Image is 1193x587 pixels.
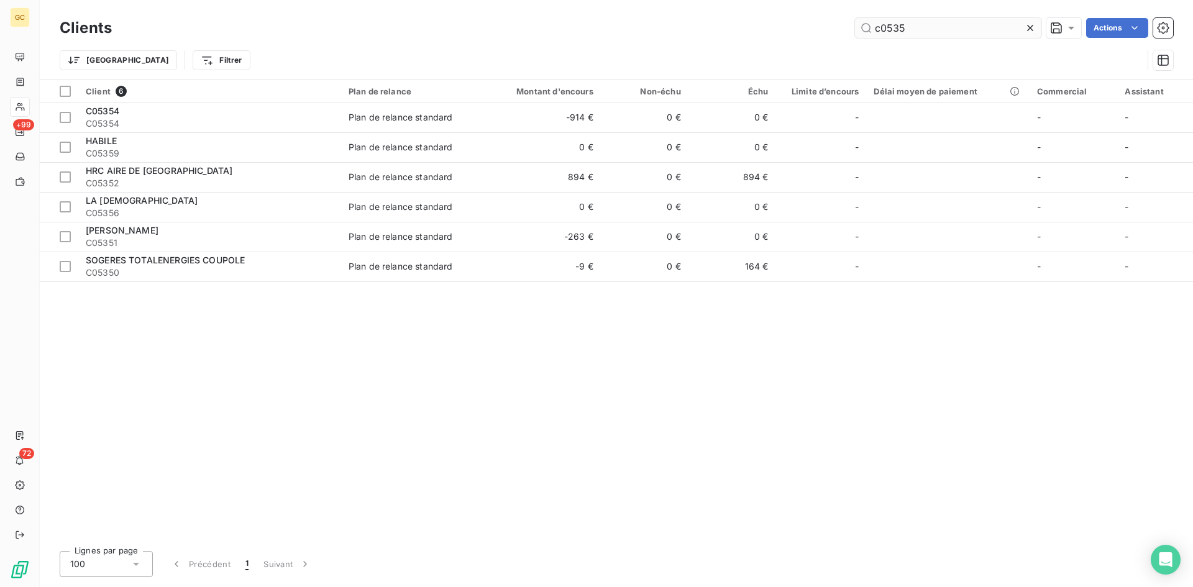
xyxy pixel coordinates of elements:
td: 164 € [688,252,776,281]
div: Non-échu [608,86,681,96]
td: 0 € [688,132,776,162]
td: 0 € [688,222,776,252]
div: Montant d'encours [491,86,593,96]
span: SOGERES TOTALENERGIES COUPOLE [86,255,245,265]
div: Plan de relance standard [349,201,453,213]
div: Plan de relance standard [349,111,453,124]
td: 894 € [483,162,601,192]
td: 0 € [688,102,776,132]
span: 6 [116,86,127,97]
span: - [1037,231,1041,242]
td: 0 € [601,162,688,192]
span: C05350 [86,266,334,279]
div: Open Intercom Messenger [1151,545,1181,575]
td: 0 € [601,192,688,222]
td: 0 € [601,102,688,132]
span: HABILE [86,135,117,146]
span: 72 [19,448,34,459]
span: - [1125,112,1128,122]
span: LA [DEMOGRAPHIC_DATA] [86,195,198,206]
span: - [1037,171,1041,182]
span: - [1125,142,1128,152]
button: [GEOGRAPHIC_DATA] [60,50,177,70]
span: [PERSON_NAME] [86,225,158,235]
span: - [1037,112,1041,122]
div: Plan de relance standard [349,171,453,183]
button: Filtrer [193,50,250,70]
button: Actions [1086,18,1148,38]
td: 0 € [483,192,601,222]
td: 0 € [483,132,601,162]
img: Logo LeanPay [10,560,30,580]
span: - [855,201,859,213]
td: 894 € [688,162,776,192]
span: - [1037,201,1041,212]
span: Client [86,86,111,96]
td: -914 € [483,102,601,132]
td: 0 € [601,222,688,252]
button: Précédent [163,551,238,577]
div: Limite d’encours [784,86,859,96]
td: 0 € [601,132,688,162]
h3: Clients [60,17,112,39]
span: - [855,260,859,273]
span: C05351 [86,237,334,249]
span: C05352 [86,177,334,189]
div: GC [10,7,30,27]
span: +99 [13,119,34,130]
span: - [1125,201,1128,212]
td: 0 € [688,192,776,222]
div: Délai moyen de paiement [874,86,1022,96]
div: Échu [696,86,769,96]
span: 100 [70,558,85,570]
div: Plan de relance standard [349,260,453,273]
span: - [1125,171,1128,182]
span: C05354 [86,117,334,130]
div: Assistant [1125,86,1186,96]
td: 0 € [601,252,688,281]
span: - [1037,142,1041,152]
span: - [855,171,859,183]
button: Suivant [256,551,319,577]
span: - [855,230,859,243]
span: - [855,141,859,153]
button: 1 [238,551,256,577]
span: - [1037,261,1041,271]
span: C05354 [86,106,119,116]
td: -263 € [483,222,601,252]
div: Plan de relance standard [349,230,453,243]
span: - [1125,231,1128,242]
div: Commercial [1037,86,1110,96]
span: - [855,111,859,124]
input: Rechercher [855,18,1041,38]
td: -9 € [483,252,601,281]
span: 1 [245,558,249,570]
span: HRC AIRE DE [GEOGRAPHIC_DATA] [86,165,232,176]
span: - [1125,261,1128,271]
span: C05356 [86,207,334,219]
div: Plan de relance [349,86,476,96]
span: C05359 [86,147,334,160]
div: Plan de relance standard [349,141,453,153]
